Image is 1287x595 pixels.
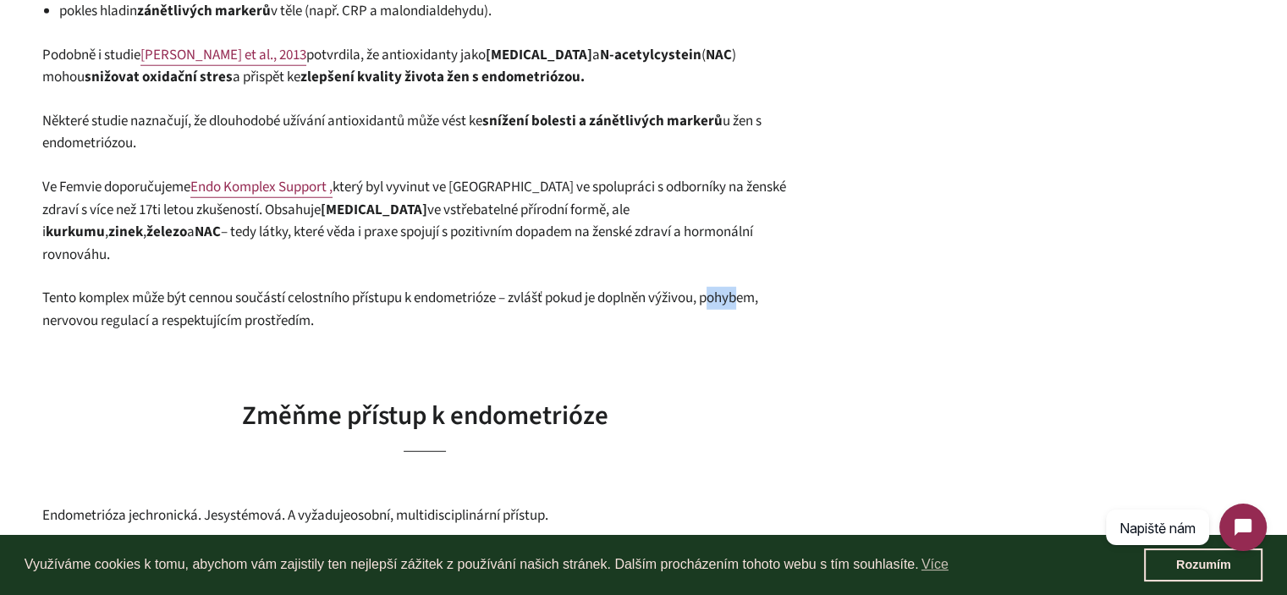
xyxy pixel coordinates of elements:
[350,505,545,526] span: osobní, multidisciplinární přístup
[108,222,143,242] strong: zinek
[25,552,1144,577] span: Využíváme cookies k tomu, abychom vám zajistily ten nejlepší zážitek z používání našich stránek. ...
[706,45,732,65] strong: NAC
[545,505,548,526] span: .
[85,67,233,87] strong: snižovat oxidační stres
[42,110,807,155] p: Některé studie naznačují, že dlouhodobé užívání antioxidantů může vést ke u žen s endometriózou.
[42,176,807,266] p: Ve Femvie doporučujeme který byl vyvinut ve [GEOGRAPHIC_DATA] ve spolupráci s odborníky na ženské...
[300,67,585,87] strong: zlepšení kvality života žen s endometriózou.
[195,222,221,242] strong: NAC
[321,200,427,220] strong: [MEDICAL_DATA]
[482,111,723,131] strong: snížení bolesti a zánětlivých markerů
[282,505,350,526] span: . A vyžaduje
[190,177,333,198] a: Endo Komplex Support ,
[198,505,217,526] span: . Je
[217,505,282,526] span: systémová
[42,44,807,89] p: Podobně i studie potvrdila, že antioxidanty jako a ( ) mohou a přispět ke
[46,222,105,242] strong: kurkumu
[139,505,198,526] span: chronická
[600,45,701,65] strong: N-acetylcystein
[1144,548,1262,582] a: dismiss cookie message
[140,45,306,66] a: [PERSON_NAME] et al., 2013
[486,45,592,65] strong: [MEDICAL_DATA]
[42,505,139,526] span: Endometrióza je
[146,222,187,242] strong: železo
[42,287,807,332] p: Tento komplex může být cennou součástí celostního přístupu k endometrióze – zvlášť pokud je dopln...
[242,397,608,434] span: Změňme přístup k endometrióze
[137,1,271,21] strong: zánětlivých markerů
[919,552,951,577] a: learn more about cookies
